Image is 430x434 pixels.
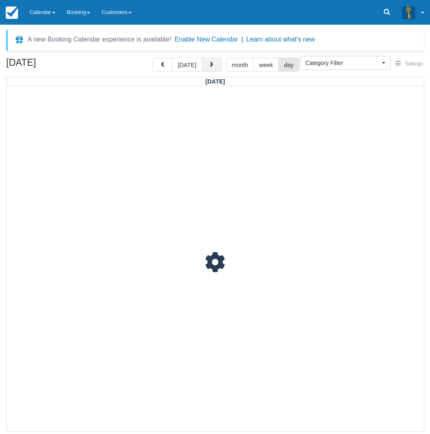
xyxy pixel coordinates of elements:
[402,6,415,19] img: A3
[175,35,238,44] button: Enable New Calendar
[241,36,243,43] span: |
[278,58,299,72] button: day
[206,78,225,85] span: [DATE]
[300,56,391,70] button: Category Filter
[253,58,279,72] button: week
[246,36,315,43] a: Learn about what's new
[172,58,202,72] button: [DATE]
[226,58,254,72] button: month
[28,35,171,44] div: A new Booking Calendar experience is available!
[391,58,428,70] button: Settings
[6,7,18,19] img: checkfront-main-nav-mini-logo.png
[405,61,423,67] span: Settings
[6,58,110,73] h2: [DATE]
[305,59,380,67] span: Category Filter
